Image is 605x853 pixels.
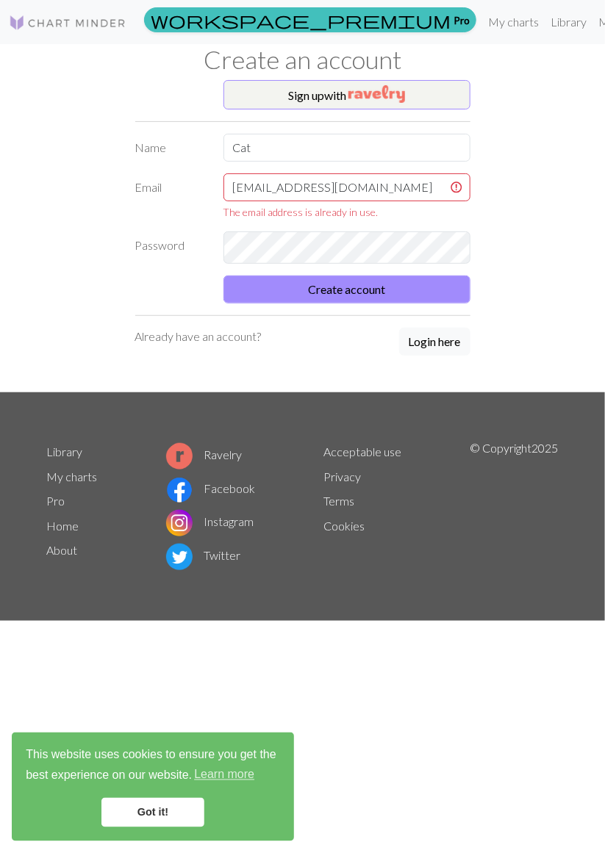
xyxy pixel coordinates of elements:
[324,445,402,458] a: Acceptable use
[144,7,476,32] a: Pro
[47,494,65,508] a: Pro
[166,514,254,528] a: Instagram
[135,328,262,345] p: Already have an account?
[47,469,98,483] a: My charts
[47,543,78,557] a: About
[324,494,355,508] a: Terms
[399,328,470,356] button: Login here
[470,439,559,573] p: © Copyright 2025
[101,798,204,827] a: dismiss cookie message
[26,746,280,786] span: This website uses cookies to ensure you get the best experience on our website.
[324,469,362,483] a: Privacy
[38,44,568,74] h1: Create an account
[47,445,83,458] a: Library
[192,764,257,786] a: learn more about cookies
[166,481,256,495] a: Facebook
[545,7,593,37] a: Library
[12,733,294,841] div: cookieconsent
[399,328,470,357] a: Login here
[166,544,193,570] img: Twitter logo
[482,7,545,37] a: My charts
[223,276,470,303] button: Create account
[324,519,365,533] a: Cookies
[223,80,470,109] button: Sign upwith
[151,10,451,30] span: workspace_premium
[166,447,243,461] a: Ravelry
[166,510,193,536] img: Instagram logo
[126,173,215,220] label: Email
[223,204,470,220] div: The email address is already in use.
[126,231,215,264] label: Password
[348,85,405,103] img: Ravelry
[166,477,193,503] img: Facebook logo
[126,134,215,162] label: Name
[166,548,241,562] a: Twitter
[166,443,193,469] img: Ravelry logo
[9,14,126,32] img: Logo
[47,519,79,533] a: Home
